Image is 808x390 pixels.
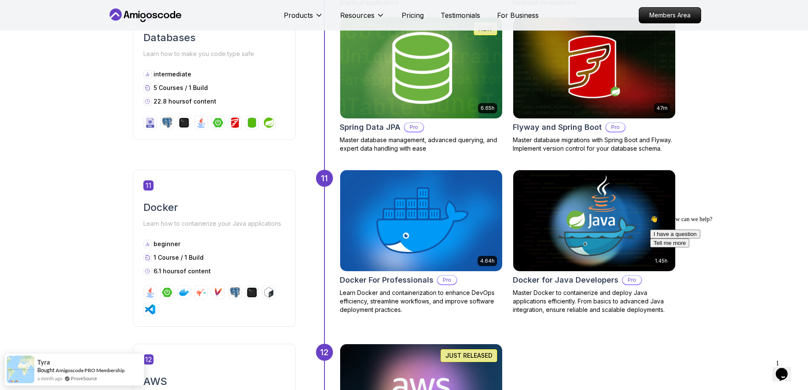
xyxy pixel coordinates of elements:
[71,375,97,382] a: ProveSource
[513,170,676,314] a: Docker for Java Developers card1.45hDocker for Java DevelopersProMaster Docker to containerize an...
[623,276,641,284] p: Pro
[154,84,183,91] span: 5 Courses
[143,218,285,230] p: Learn how to containerize your Java applications
[7,356,34,383] img: provesource social proof notification image
[179,118,189,128] img: terminal logo
[647,212,800,352] iframe: chat widget
[340,274,433,286] h2: Docker For Professionals
[145,118,155,128] img: sql logo
[3,26,42,35] button: Tell me more
[56,367,125,373] a: Amigoscode PRO Membership
[480,258,495,264] p: 4.64h
[181,254,204,261] span: / 1 Build
[657,105,668,112] p: 47m
[247,118,257,128] img: spring-data-jpa logo
[639,7,701,23] a: Members Area
[3,4,65,10] span: 👋 Hi! How can we help?
[143,375,285,388] h2: AWS
[284,10,323,27] button: Products
[340,289,503,314] p: Learn Docker and containerization to enhance DevOps efficiency, streamline workflows, and improve...
[145,287,155,297] img: java logo
[284,10,313,20] p: Products
[606,123,625,132] p: Pro
[143,48,285,60] p: Learn how to make you code type safe
[213,118,223,128] img: spring-boot logo
[37,367,55,373] span: Bought
[405,123,423,132] p: Pro
[162,287,172,297] img: spring-boot logo
[154,97,216,106] p: 22.8 hours of content
[340,170,503,314] a: Docker For Professionals card4.64hDocker For ProfessionalsProLearn Docker and containerization to...
[154,267,211,275] p: 6.1 hours of content
[441,10,480,20] a: Testimonials
[264,118,274,128] img: spring logo
[402,10,424,20] a: Pricing
[143,201,285,214] h2: Docker
[340,170,502,271] img: Docker For Professionals card
[154,254,179,261] span: 1 Course
[179,287,189,297] img: docker logo
[37,375,62,382] span: a month ago
[213,287,223,297] img: maven logo
[497,10,539,20] a: For Business
[316,344,333,361] div: 12
[143,180,154,191] span: 11
[196,118,206,128] img: java logo
[247,287,257,297] img: terminal logo
[316,170,333,187] div: 11
[639,8,701,23] p: Members Area
[513,121,602,133] h2: Flyway and Spring Boot
[154,240,180,248] p: beginner
[772,356,800,382] iframe: chat widget
[154,70,191,79] p: intermediate
[143,354,154,365] span: 12
[340,10,375,20] p: Resources
[230,118,240,128] img: flyway logo
[438,276,456,284] p: Pro
[513,274,618,286] h2: Docker for Java Developers
[481,105,495,112] p: 6.65h
[513,17,675,118] img: Flyway and Spring Boot card
[143,31,285,45] h2: Databases
[145,304,155,314] img: vscode logo
[513,289,676,314] p: Master Docker to containerize and deploy Java applications efficiently. From basics to advanced J...
[513,17,676,153] a: Flyway and Spring Boot card47mFlyway and Spring BootProMaster database migrations with Spring Boo...
[340,136,503,153] p: Master database management, advanced querying, and expert data handling with ease
[340,10,385,27] button: Resources
[185,84,208,91] span: / 1 Build
[445,351,492,360] p: JUST RELEASED
[264,287,274,297] img: bash logo
[162,118,172,128] img: postgres logo
[3,17,53,26] button: I have a question
[3,3,156,35] div: 👋 Hi! How can we help?I have a questionTell me more
[513,136,676,153] p: Master database migrations with Spring Boot and Flyway. Implement version control for your databa...
[513,170,675,271] img: Docker for Java Developers card
[340,121,400,133] h2: Spring Data JPA
[336,15,506,121] img: Spring Data JPA card
[230,287,240,297] img: postgres logo
[196,287,206,297] img: jib logo
[340,17,503,153] a: Spring Data JPA card6.65hNEWSpring Data JPAProMaster database management, advanced querying, and ...
[37,359,50,366] span: Tyra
